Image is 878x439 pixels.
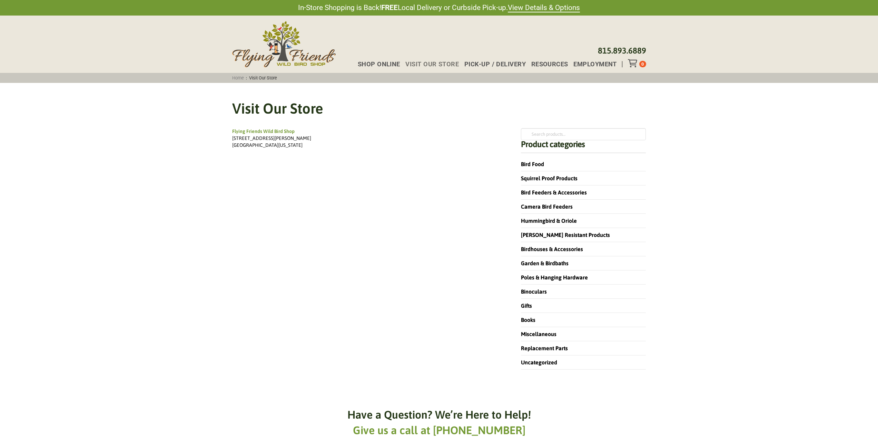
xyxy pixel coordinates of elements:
[521,232,610,238] a: [PERSON_NAME] Resistant Products
[247,75,279,80] span: Visit Our Store
[628,59,639,67] div: Toggle Off Canvas Content
[230,75,279,80] span: :
[521,175,578,181] a: Squirrel Proof Products
[568,61,616,67] a: Employment
[521,260,569,266] a: Garden & Birdbaths
[232,21,336,67] img: Flying Friends Wild Bird Shop Logo
[521,317,535,323] a: Books
[521,359,557,365] a: Uncategorized
[521,288,547,295] a: Binoculars
[405,61,459,67] span: Visit Our Store
[400,61,458,67] a: Visit Our Store
[352,61,400,67] a: Shop Online
[521,274,588,280] a: Poles & Hanging Hardware
[521,189,587,195] a: Bird Feeders & Accessories
[521,203,573,210] a: Camera Bird Feeders
[521,128,646,140] input: Search products…
[521,246,583,252] a: Birdhouses & Accessories
[381,3,398,12] strong: FREE
[521,303,532,309] a: Gifts
[521,331,556,337] a: Miscellaneous
[573,61,617,67] span: Employment
[358,61,400,67] span: Shop Online
[232,128,502,135] div: Flying Friends Wild Bird Shop
[353,424,525,437] a: Give us a call at [PHONE_NUMBER]
[508,3,580,12] a: View Details & Options
[464,61,526,67] span: Pick-up / Delivery
[521,140,646,153] h4: Product categories
[521,161,544,167] a: Bird Food
[521,218,577,224] a: Hummingbird & Oriole
[230,75,246,80] a: Home
[459,61,526,67] a: Pick-up / Delivery
[347,407,531,423] h6: Have a Question? We’re Here to Help!
[598,46,646,55] a: 815.893.6889
[521,345,568,351] a: Replacement Parts
[232,135,502,149] div: [STREET_ADDRESS][PERSON_NAME] [GEOGRAPHIC_DATA][US_STATE]
[531,61,568,67] span: Resources
[641,61,644,67] span: 0
[232,98,646,119] h1: Visit Our Store
[298,3,580,13] span: In-Store Shopping is Back! Local Delivery or Curbside Pick-up.
[526,61,568,67] a: Resources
